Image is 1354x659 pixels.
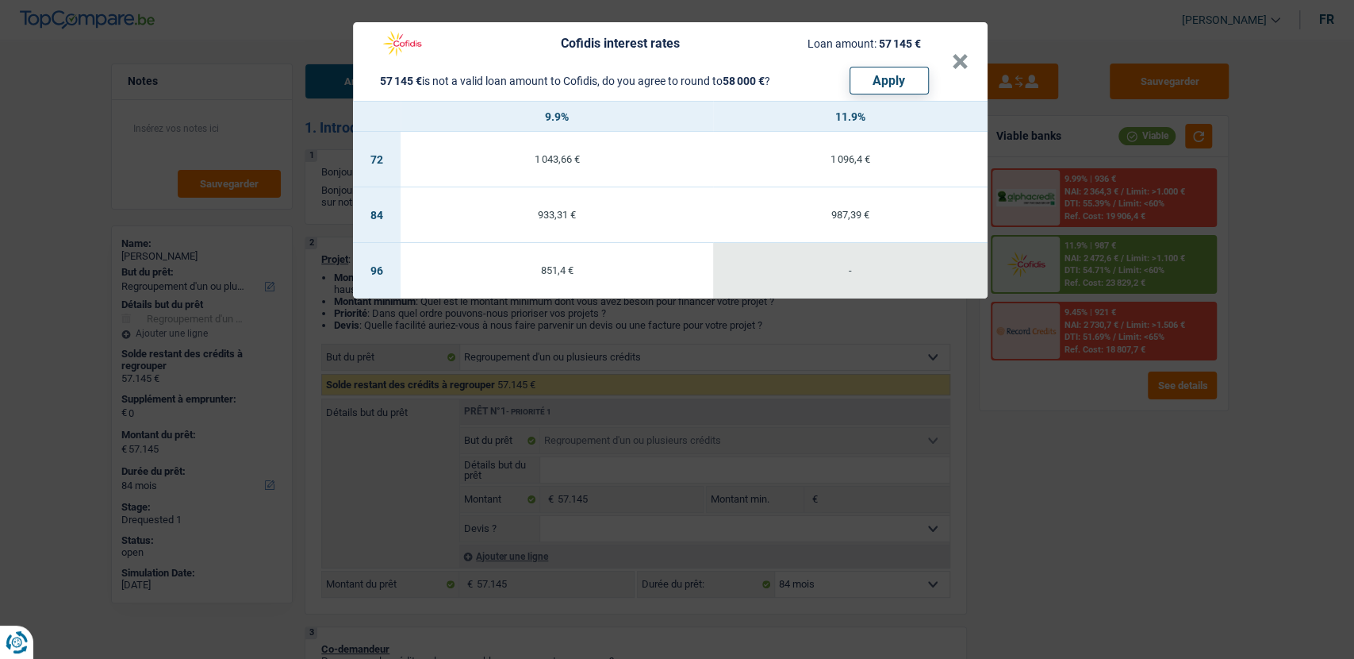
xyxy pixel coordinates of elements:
th: 9.9% [401,102,713,132]
div: 1 043,66 € [401,154,713,164]
td: 96 [353,243,401,299]
th: 11.9% [713,102,988,132]
img: Cofidis [372,29,432,59]
span: 57 145 € [380,75,422,87]
div: 1 096,4 € [713,154,988,164]
div: 851,4 € [401,265,713,276]
td: 72 [353,132,401,187]
div: - [713,265,988,276]
button: × [952,54,969,70]
div: 987,39 € [713,210,988,220]
div: Cofidis interest rates [560,37,679,50]
div: 933,31 € [401,210,713,220]
td: 84 [353,187,401,243]
span: Loan amount: [807,37,876,50]
button: Apply [850,67,929,94]
span: 58 000 € [723,75,765,87]
div: is not a valid loan amount to Cofidis, do you agree to round to ? [380,75,770,87]
span: 57 145 € [879,37,921,50]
